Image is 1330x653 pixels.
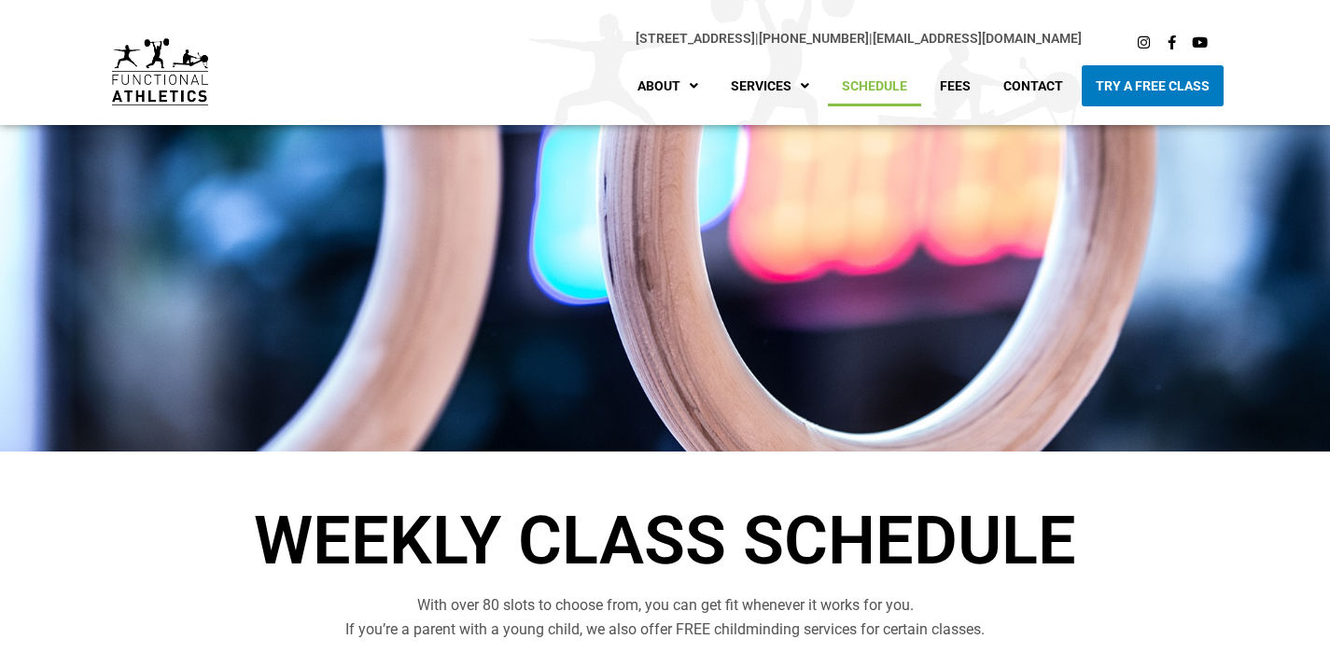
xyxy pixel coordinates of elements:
[828,65,921,106] a: Schedule
[636,31,755,46] a: [STREET_ADDRESS]
[717,65,823,106] a: Services
[112,38,208,104] img: default-logo
[926,65,985,106] a: Fees
[989,65,1077,106] a: Contact
[245,28,1082,49] p: |
[759,31,869,46] a: [PHONE_NUMBER]
[636,31,759,46] span: |
[1082,65,1224,106] a: Try A Free Class
[143,507,1188,575] h1: Weekly Class Schedule
[143,593,1188,643] p: With over 80 slots to choose from, you can get fit whenever it works for you. If you’re a parent ...
[623,65,712,106] a: About
[873,31,1082,46] a: [EMAIL_ADDRESS][DOMAIN_NAME]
